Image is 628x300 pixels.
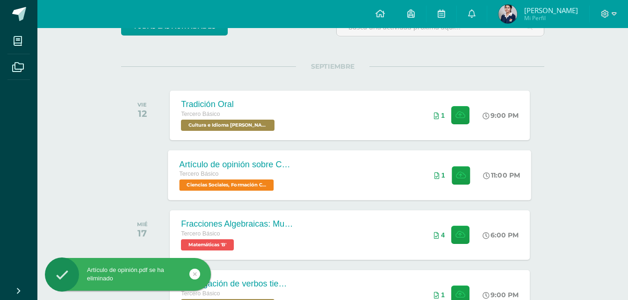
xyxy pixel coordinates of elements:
span: 1 [441,291,445,299]
div: 9:00 PM [483,111,519,120]
div: 17 [137,228,148,239]
span: 1 [441,171,445,179]
div: Artículo de opinión.pdf se ha eliminado [45,266,211,283]
span: Cultura e Idioma Maya Garífuna o Xinca 'B' [181,120,274,131]
span: 1 [441,112,445,119]
span: Tercero Básico [180,171,219,177]
div: MIÉ [137,221,148,228]
span: Tercero Básico [181,111,220,117]
span: 4 [441,231,445,239]
div: Archivos entregados [434,171,445,179]
span: Ciencias Sociales, Formación Ciudadana e Interculturalidad 'B' [180,179,274,191]
div: 6:00 PM [483,231,519,239]
div: Tradición Oral [181,100,277,109]
span: Mi Perfil [524,14,578,22]
span: Tercero Básico [181,230,220,237]
div: Archivos entregados [434,291,445,299]
span: [PERSON_NAME] [524,6,578,15]
div: Conjugación de verbos tiempo pasado en kaqchikel [181,279,293,289]
span: Matemáticas 'B' [181,239,234,250]
div: 12 [137,108,147,119]
div: 9:00 PM [483,291,519,299]
span: SEPTIEMBRE [296,62,369,71]
div: Artículo de opinión sobre Conflicto Armado Interno [180,159,293,169]
div: Archivos entregados [434,112,445,119]
img: 4e5fd905e60cb99c7361d3ec9c143164.png [498,5,517,23]
div: 11:00 PM [484,171,520,179]
div: VIE [137,101,147,108]
div: Fracciones Algebraicas: Multiplicación y División [181,219,293,229]
div: Archivos entregados [434,231,445,239]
